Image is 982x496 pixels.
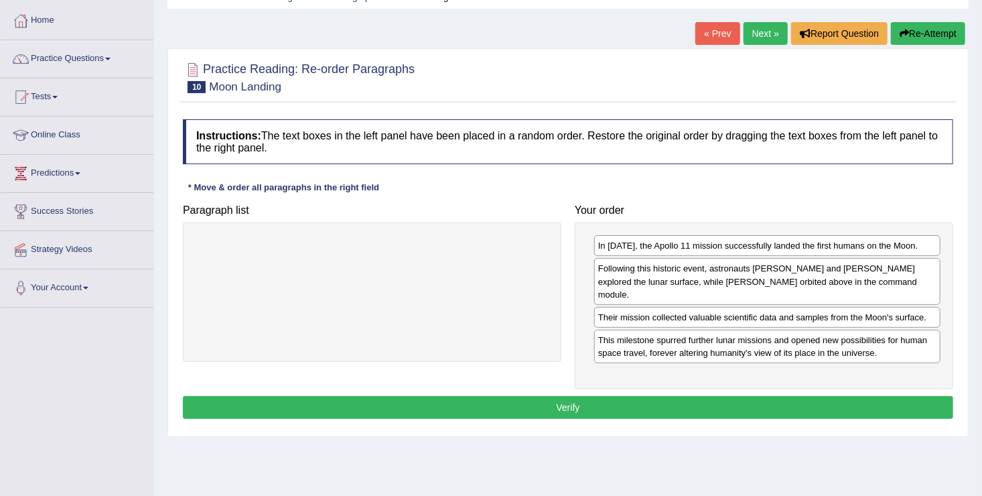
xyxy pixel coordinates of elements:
a: Success Stories [1,193,153,227]
a: Next » [744,22,788,45]
a: Home [1,2,153,36]
h4: Paragraph list [183,204,561,216]
button: Report Question [791,22,888,45]
div: * Move & order all paragraphs in the right field [183,181,384,194]
a: Your Account [1,269,153,303]
a: Practice Questions [1,40,153,74]
div: This milestone spurred further lunar missions and opened new possibilities for human space travel... [594,330,940,363]
a: « Prev [695,22,740,45]
a: Predictions [1,155,153,188]
div: Following this historic event, astronauts [PERSON_NAME] and [PERSON_NAME] explored the lunar surf... [594,258,940,304]
div: In [DATE], the Apollo 11 mission successfully landed the first humans on the Moon. [594,235,940,256]
button: Re-Attempt [891,22,965,45]
h4: Your order [575,204,953,216]
button: Verify [183,396,953,419]
small: Moon Landing [209,80,281,93]
a: Tests [1,78,153,112]
b: Instructions: [196,130,261,141]
a: Online Class [1,117,153,150]
h2: Practice Reading: Re-order Paragraphs [183,60,415,93]
h4: The text boxes in the left panel have been placed in a random order. Restore the original order b... [183,119,953,164]
span: 10 [188,81,206,93]
a: Strategy Videos [1,231,153,265]
div: Their mission collected valuable scientific data and samples from the Moon's surface. [594,307,940,328]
